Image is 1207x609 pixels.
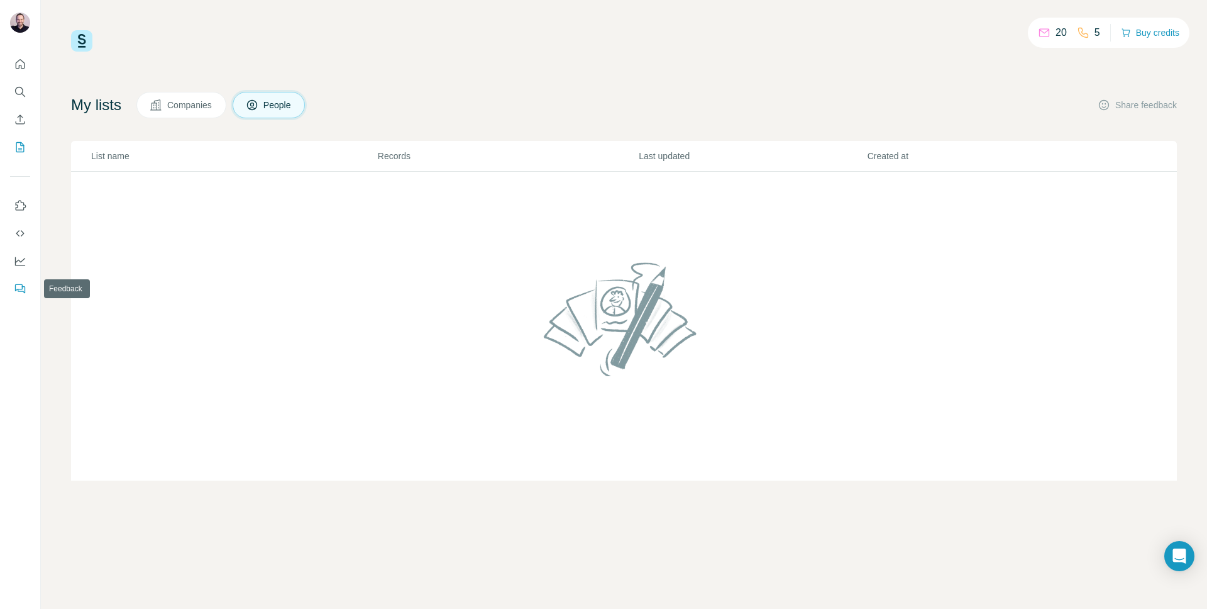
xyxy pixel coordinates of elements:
[10,13,30,33] img: Avatar
[1121,24,1179,42] button: Buy credits
[10,222,30,245] button: Use Surfe API
[1094,25,1100,40] p: 5
[71,95,121,115] h4: My lists
[1164,541,1194,571] div: Open Intercom Messenger
[91,150,377,162] p: List name
[167,99,213,111] span: Companies
[1055,25,1067,40] p: 20
[1098,99,1177,111] button: Share feedback
[263,99,292,111] span: People
[10,277,30,300] button: Feedback
[10,250,30,272] button: Dashboard
[10,53,30,75] button: Quick start
[10,136,30,159] button: My lists
[539,252,710,386] img: No lists found
[71,30,92,52] img: Surfe Logo
[868,150,1094,162] p: Created at
[10,108,30,131] button: Enrich CSV
[639,150,866,162] p: Last updated
[10,194,30,217] button: Use Surfe on LinkedIn
[10,81,30,103] button: Search
[378,150,637,162] p: Records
